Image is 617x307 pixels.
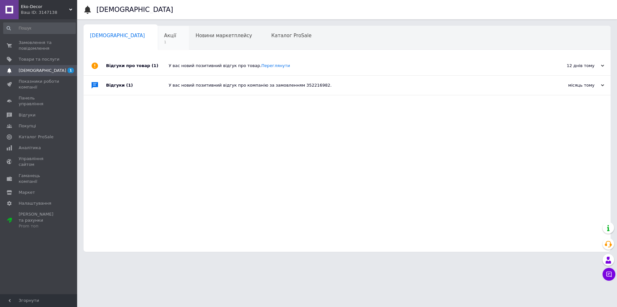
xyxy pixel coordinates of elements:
div: Prom топ [19,223,59,229]
span: (1) [126,83,133,88]
div: 12 днів тому [540,63,604,69]
span: [PERSON_NAME] та рахунки [19,211,59,229]
div: Відгуки про товар [106,56,169,75]
span: Аналітика [19,145,41,151]
div: У вас новий позитивний відгук про компанію за замовленням 352216982. [169,82,540,88]
span: 1 [67,68,74,73]
span: Каталог ProSale [271,33,311,38]
div: Відгуки [106,76,169,95]
div: У вас новий позитивний відгук про товар. [169,63,540,69]
a: Переглянути [261,63,290,68]
div: місяць тому [540,82,604,88]
span: [DEMOGRAPHIC_DATA] [19,68,66,73]
span: Налаштування [19,200,51,206]
span: Відгуки [19,112,35,118]
span: Новини маркетплейсу [195,33,252,38]
span: Товари та послуги [19,56,59,62]
span: Eko-Decor [21,4,69,10]
button: Чат з покупцем [603,268,615,281]
span: Показники роботи компанії [19,79,59,90]
div: Ваш ID: 3147138 [21,10,77,15]
span: Покупці [19,123,36,129]
span: Панель управління [19,95,59,107]
h1: [DEMOGRAPHIC_DATA] [96,6,173,13]
span: Каталог ProSale [19,134,53,140]
span: (1) [152,63,158,68]
span: Акції [164,33,176,38]
input: Пошук [3,22,76,34]
span: 1 [164,40,176,45]
span: Гаманець компанії [19,173,59,184]
span: [DEMOGRAPHIC_DATA] [90,33,145,38]
span: Маркет [19,190,35,195]
span: Управління сайтом [19,156,59,167]
span: Замовлення та повідомлення [19,40,59,51]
